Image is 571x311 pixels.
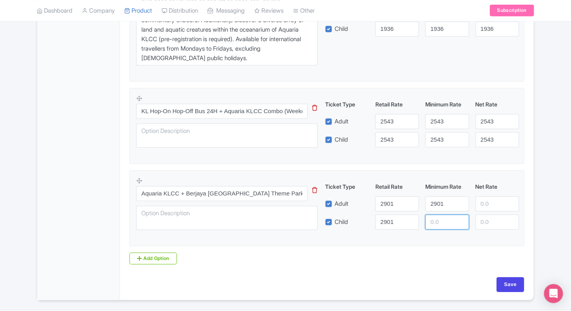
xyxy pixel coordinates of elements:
[422,182,472,191] div: Minimum Rate
[335,25,348,34] label: Child
[136,186,308,201] input: Option Name
[476,114,519,129] input: 0.0
[497,277,524,292] input: Save
[129,252,177,264] a: Add Option
[422,100,472,108] div: Minimum Rate
[335,218,348,227] label: Child
[372,100,422,108] div: Retail Rate
[136,104,308,119] input: Option Name
[476,196,519,211] input: 0.0
[476,21,519,36] input: 0.0
[476,214,519,229] input: 0.0
[375,196,419,211] input: 0.0
[335,117,349,126] label: Adult
[335,199,349,209] label: Adult
[372,182,422,191] div: Retail Rate
[472,182,522,191] div: Net Rate
[476,132,519,147] input: 0.0
[375,214,419,229] input: 0.0
[425,21,469,36] input: 0.0
[375,114,419,129] input: 0.0
[425,196,469,211] input: 0.0
[322,182,372,191] div: Ticket Type
[425,214,469,229] input: 0.0
[375,21,419,36] input: 0.0
[544,284,563,303] div: Open Intercom Messenger
[425,132,469,147] input: 0.0
[322,100,372,108] div: Ticket Type
[425,114,469,129] input: 0.0
[335,135,348,144] label: Child
[375,132,419,147] input: 0.0
[490,5,534,17] a: Subscription
[472,100,522,108] div: Net Rate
